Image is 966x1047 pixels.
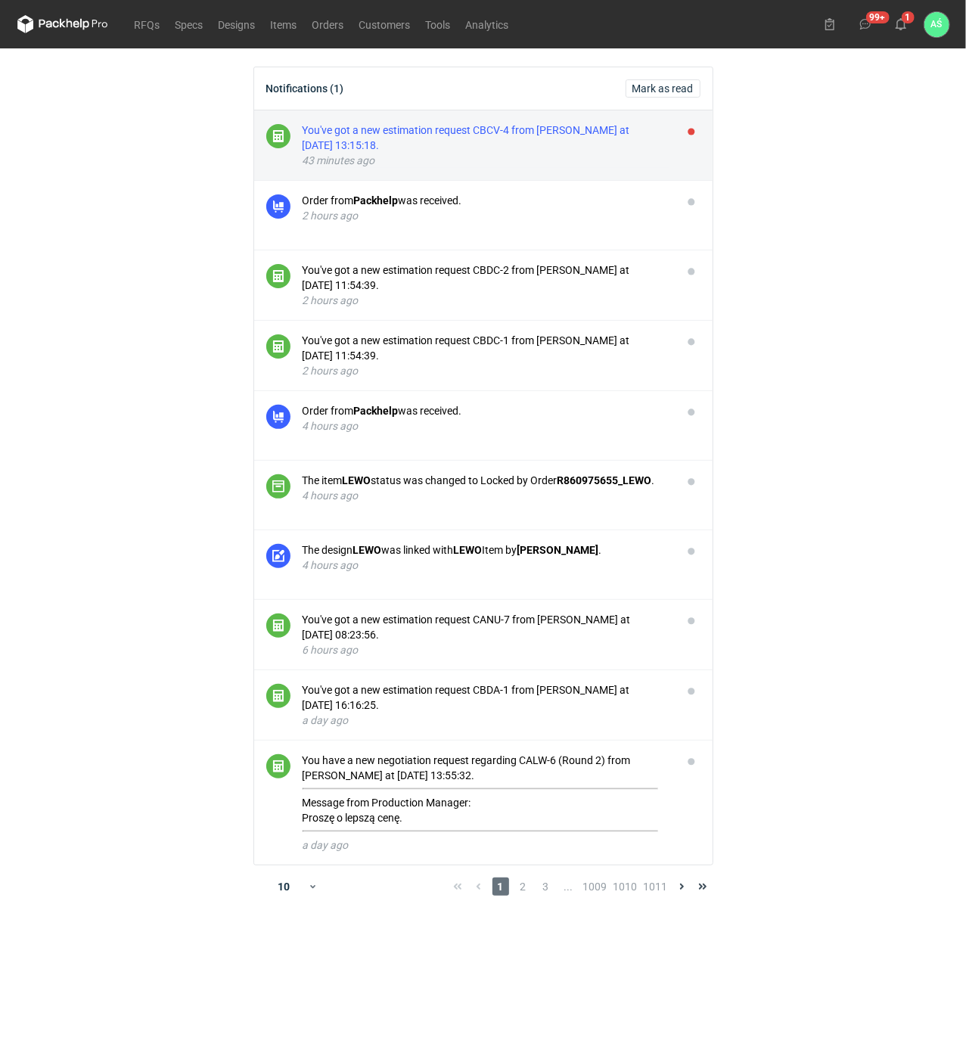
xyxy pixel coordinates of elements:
[613,878,638,896] span: 1010
[303,612,670,642] div: You've got a new estimation request CANU-7 from [PERSON_NAME] at [DATE] 08:23:56.
[303,193,670,223] button: Order fromPackhelpwas received.2 hours ago
[168,15,211,33] a: Specs
[303,753,670,832] div: You have a new negotiation request regarding CALW-6 (Round 2) from [PERSON_NAME] at [DATE] 13:55:...
[266,82,344,95] div: Notifications (1)
[515,878,532,896] span: 2
[626,79,700,98] button: Mark as read
[303,263,670,293] div: You've got a new estimation request CBDC-2 from [PERSON_NAME] at [DATE] 11:54:39.
[303,682,670,728] button: You've got a new estimation request CBDA-1 from [PERSON_NAME] at [DATE] 16:16:25.a day ago
[303,473,670,503] button: The itemLEWOstatus was changed to Locked by OrderR860975655_LEWO.4 hours ago
[354,194,399,207] strong: Packhelp
[259,876,309,897] div: 10
[303,403,670,418] div: Order from was received.
[303,153,670,168] div: 43 minutes ago
[17,15,108,33] svg: Packhelp Pro
[303,473,670,488] div: The item status was changed to Locked by Order .
[853,12,877,36] button: 99+
[418,15,458,33] a: Tools
[303,837,670,853] div: a day ago
[303,193,670,208] div: Order from was received.
[263,15,305,33] a: Items
[644,878,668,896] span: 1011
[303,403,670,433] button: Order fromPackhelpwas received.4 hours ago
[303,333,670,378] button: You've got a new estimation request CBDC-1 from [PERSON_NAME] at [DATE] 11:54:39.2 hours ago
[583,878,607,896] span: 1009
[303,642,670,657] div: 6 hours ago
[924,12,949,37] button: AŚ
[303,682,670,713] div: You've got a new estimation request CBDA-1 from [PERSON_NAME] at [DATE] 16:16:25.
[303,418,670,433] div: 4 hours ago
[303,542,670,558] div: The design was linked with Item by .
[632,83,694,94] span: Mark as read
[538,878,554,896] span: 3
[343,474,371,486] strong: LEWO
[303,713,670,728] div: a day ago
[303,123,670,168] button: You've got a new estimation request CBCV-4 from [PERSON_NAME] at [DATE] 13:15:18.43 minutes ago
[303,488,670,503] div: 4 hours ago
[303,558,670,573] div: 4 hours ago
[517,544,599,556] strong: [PERSON_NAME]
[561,878,577,896] span: ...
[303,612,670,657] button: You've got a new estimation request CANU-7 from [PERSON_NAME] at [DATE] 08:23:56.6 hours ago
[303,753,670,853] button: You have a new negotiation request regarding CALW-6 (Round 2) from [PERSON_NAME] at [DATE] 13:55:...
[558,474,652,486] strong: R860975655_LEWO
[303,293,670,308] div: 2 hours ago
[458,15,517,33] a: Analytics
[889,12,913,36] button: 1
[353,544,382,556] strong: LEWO
[924,12,949,37] div: Adrian Świerżewski
[303,333,670,363] div: You've got a new estimation request CBDC-1 from [PERSON_NAME] at [DATE] 11:54:39.
[303,363,670,378] div: 2 hours ago
[303,208,670,223] div: 2 hours ago
[354,405,399,417] strong: Packhelp
[211,15,263,33] a: Designs
[352,15,418,33] a: Customers
[303,263,670,308] button: You've got a new estimation request CBDC-2 from [PERSON_NAME] at [DATE] 11:54:39.2 hours ago
[127,15,168,33] a: RFQs
[454,544,483,556] strong: LEWO
[305,15,352,33] a: Orders
[303,542,670,573] button: The designLEWOwas linked withLEWOItem by[PERSON_NAME].4 hours ago
[492,878,509,896] span: 1
[303,123,670,153] div: You've got a new estimation request CBCV-4 from [PERSON_NAME] at [DATE] 13:15:18.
